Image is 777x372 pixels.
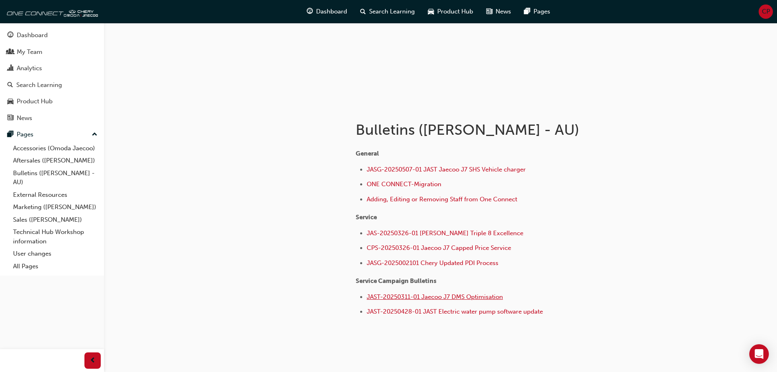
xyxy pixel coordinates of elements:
span: Product Hub [437,7,473,16]
a: guage-iconDashboard [300,3,354,20]
a: Aftersales ([PERSON_NAME]) [10,154,101,167]
span: car-icon [7,98,13,105]
span: news-icon [7,115,13,122]
span: guage-icon [307,7,313,17]
div: Search Learning [16,80,62,90]
div: Open Intercom Messenger [749,344,769,364]
span: up-icon [92,129,97,140]
a: Search Learning [3,78,101,93]
span: Pages [533,7,550,16]
button: Pages [3,127,101,142]
a: pages-iconPages [518,3,557,20]
a: JAST-20250311-01 Jaecoo J7 DMS Optimisation [367,293,503,301]
span: car-icon [428,7,434,17]
span: CP [762,7,770,16]
div: Pages [17,130,33,139]
h1: Bulletins ([PERSON_NAME] - AU) [356,121,623,139]
span: Service [356,214,377,221]
span: pages-icon [7,131,13,138]
a: My Team [3,45,101,60]
a: Analytics [3,61,101,76]
a: Marketing ([PERSON_NAME]) [10,201,101,214]
div: Product Hub [17,97,53,106]
a: User changes [10,247,101,260]
a: JAST-20250428-01 JAST Electric water pump software update [367,308,543,315]
span: pages-icon [524,7,530,17]
span: News [496,7,511,16]
a: Sales ([PERSON_NAME]) [10,214,101,226]
span: search-icon [7,82,13,89]
span: prev-icon [90,356,96,366]
a: ONE CONNECT-Migration [367,180,441,188]
span: people-icon [7,49,13,56]
a: Adding, Editing or Removing Staff from One Connect [367,196,517,203]
a: All Pages [10,260,101,273]
a: JASG-20250507-01 JAST Jaecoo J7 SHS Vehicle charger [367,166,526,173]
img: oneconnect [4,3,98,20]
div: News [17,114,32,123]
span: Search Learning [369,7,415,16]
span: news-icon [486,7,492,17]
a: search-iconSearch Learning [354,3,421,20]
a: News [3,111,101,126]
div: Analytics [17,64,42,73]
div: My Team [17,47,42,57]
span: Service Campaign Bulletins [356,277,436,285]
a: JASG-2025002101 Chery Updated PDI Process [367,259,498,267]
a: news-iconNews [480,3,518,20]
span: General [356,150,379,157]
a: JAS-20250326-01 [PERSON_NAME] Triple 8 Excellence [367,229,523,237]
a: CPS-20250326-01 Jaecoo J7 Capped Price Service [367,244,511,252]
a: Technical Hub Workshop information [10,226,101,247]
a: Product Hub [3,94,101,109]
a: car-iconProduct Hub [421,3,480,20]
a: External Resources [10,189,101,201]
a: Accessories (Omoda Jaecoo) [10,142,101,155]
button: CP [759,4,773,19]
span: search-icon [360,7,366,17]
a: Bulletins ([PERSON_NAME] - AU) [10,167,101,189]
a: Dashboard [3,28,101,43]
div: Dashboard [17,31,48,40]
span: guage-icon [7,32,13,39]
span: chart-icon [7,65,13,72]
span: Dashboard [316,7,347,16]
button: DashboardMy TeamAnalyticsSearch LearningProduct HubNews [3,26,101,127]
